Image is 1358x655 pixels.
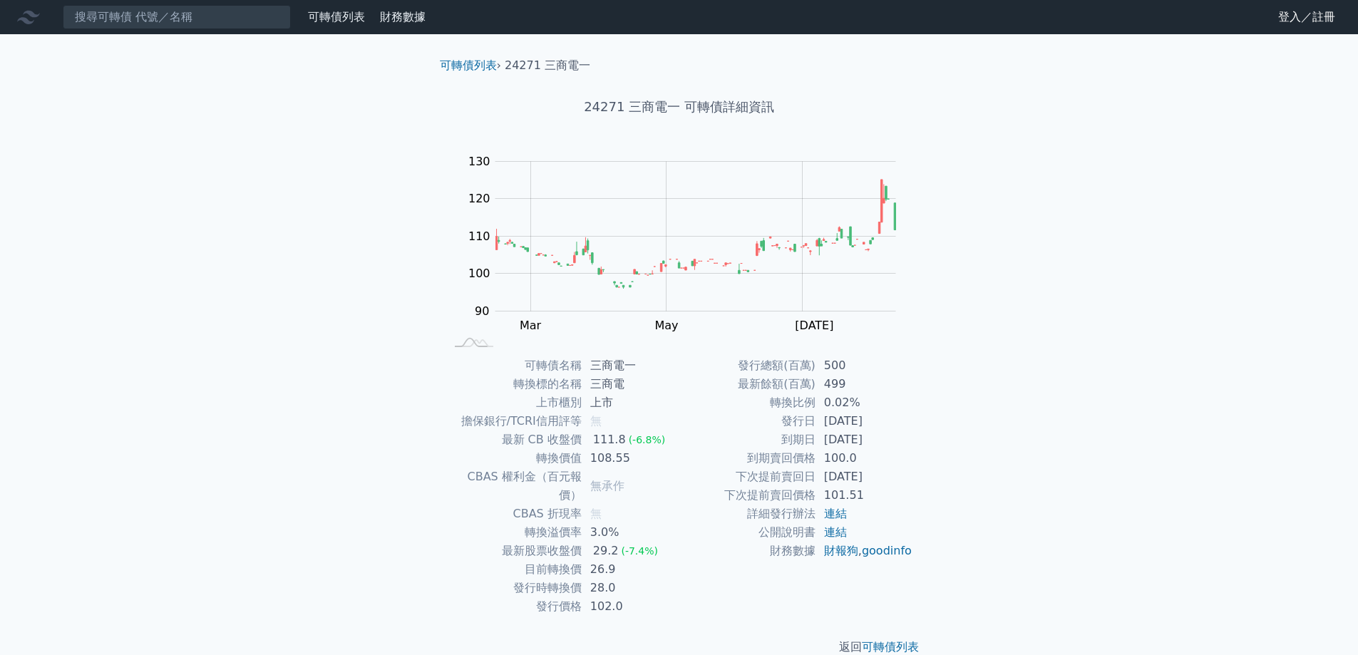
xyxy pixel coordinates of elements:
[816,430,913,449] td: [DATE]
[468,229,490,243] tspan: 110
[679,468,816,486] td: 下次提前賣回日
[862,544,912,557] a: goodinfo
[824,525,847,539] a: 連結
[461,155,917,361] g: Chart
[679,523,816,542] td: 公開說明書
[679,449,816,468] td: 到期賣回價格
[816,486,913,505] td: 101.51
[590,479,624,492] span: 無承作
[654,319,678,332] tspan: May
[440,58,497,72] a: 可轉債列表
[468,155,490,168] tspan: 130
[446,468,582,505] td: CBAS 權利金（百元報價）
[446,560,582,579] td: 目前轉換價
[862,640,919,654] a: 可轉債列表
[816,375,913,393] td: 499
[679,505,816,523] td: 詳細發行辦法
[621,545,658,557] span: (-7.4%)
[590,430,629,449] div: 111.8
[63,5,291,29] input: 搜尋可轉債 代號／名稱
[816,356,913,375] td: 500
[468,267,490,280] tspan: 100
[816,412,913,430] td: [DATE]
[428,97,930,117] h1: 24271 三商電一 可轉債詳細資訊
[446,542,582,560] td: 最新股票收盤價
[446,597,582,616] td: 發行價格
[505,57,590,74] li: 24271 三商電一
[679,430,816,449] td: 到期日
[824,507,847,520] a: 連結
[446,579,582,597] td: 發行時轉換價
[582,597,679,616] td: 102.0
[679,393,816,412] td: 轉換比例
[446,430,582,449] td: 最新 CB 收盤價
[582,579,679,597] td: 28.0
[679,412,816,430] td: 發行日
[446,505,582,523] td: CBAS 折現率
[520,319,542,332] tspan: Mar
[475,304,489,318] tspan: 90
[582,375,679,393] td: 三商電
[824,544,858,557] a: 財報狗
[582,523,679,542] td: 3.0%
[795,319,833,332] tspan: [DATE]
[446,449,582,468] td: 轉換價值
[590,414,602,428] span: 無
[590,507,602,520] span: 無
[629,434,666,445] span: (-6.8%)
[582,560,679,579] td: 26.9
[816,542,913,560] td: ,
[679,486,816,505] td: 下次提前賣回價格
[446,356,582,375] td: 可轉債名稱
[679,375,816,393] td: 最新餘額(百萬)
[816,468,913,486] td: [DATE]
[816,393,913,412] td: 0.02%
[308,10,365,24] a: 可轉債列表
[440,57,501,74] li: ›
[446,375,582,393] td: 轉換標的名稱
[582,449,679,468] td: 108.55
[1267,6,1347,29] a: 登入／註冊
[679,542,816,560] td: 財務數據
[446,393,582,412] td: 上市櫃別
[468,192,490,205] tspan: 120
[816,449,913,468] td: 100.0
[446,412,582,430] td: 擔保銀行/TCRI信用評等
[590,542,622,560] div: 29.2
[679,356,816,375] td: 發行總額(百萬)
[380,10,426,24] a: 財務數據
[582,356,679,375] td: 三商電一
[582,393,679,412] td: 上市
[446,523,582,542] td: 轉換溢價率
